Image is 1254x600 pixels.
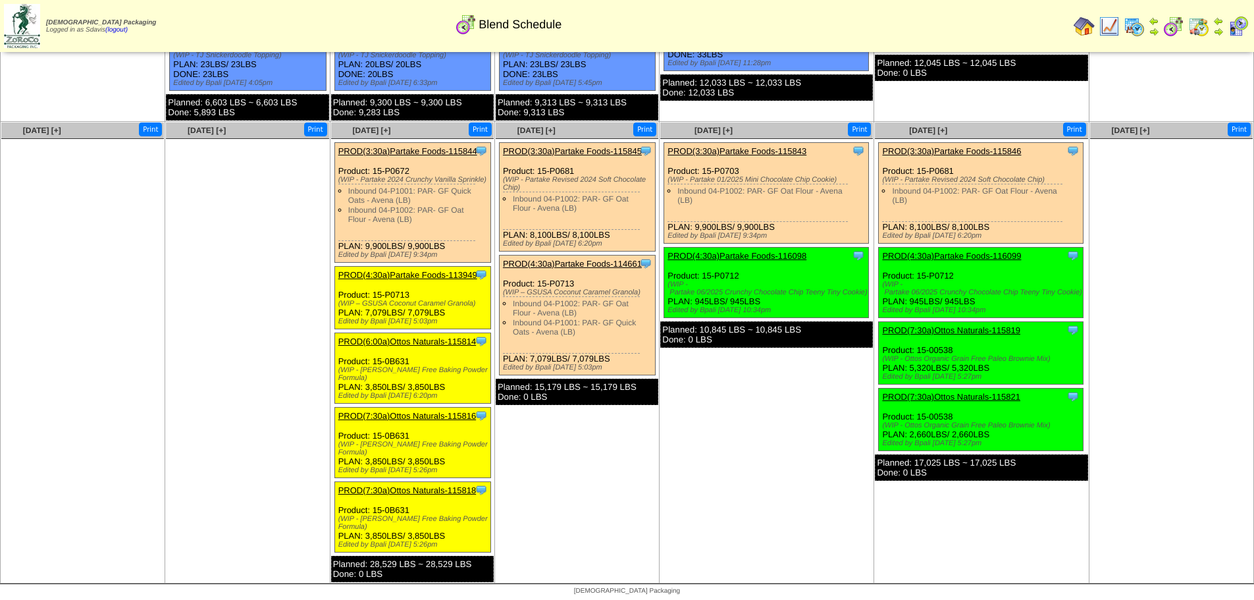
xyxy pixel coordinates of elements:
[499,143,655,252] div: Product: 15-P0681 PLAN: 8,100LBS / 8,100LBS
[475,483,488,497] img: Tooltip
[503,79,655,87] div: Edited by Bpali [DATE] 5:45pm
[338,270,477,280] a: PROD(4:30a)Partake Foods-113949
[338,515,490,531] div: (WIP - [PERSON_NAME] Free Baking Powder Formula)
[848,123,871,136] button: Print
[338,300,490,308] div: (WIP – GSUSA Coconut Caramel Granola)
[338,485,477,495] a: PROD(7:30a)Ottos Naturals-115818
[503,240,655,248] div: Edited by Bpali [DATE] 6:20pm
[882,325,1020,335] a: PROD(7:30a)Ottos Naturals-115819
[1124,16,1145,37] img: calendarprod.gif
[882,176,1082,184] div: (WIP - Partake Revised 2024 Soft Chocolate Chip)
[667,306,868,314] div: Edited by Bpali [DATE] 10:34pm
[667,146,806,156] a: PROD(3:30a)Partake Foods-115843
[667,232,868,240] div: Edited by Bpali [DATE] 9:34pm
[188,126,226,135] a: [DATE] [+]
[882,306,1082,314] div: Edited by Bpali [DATE] 10:34pm
[338,411,477,421] a: PROD(7:30a)Ottos Naturals-115816
[334,482,490,553] div: Product: 15-0B631 PLAN: 3,850LBS / 3,850LBS
[892,186,1057,205] a: Inbound 04-P1002: PAR- GF Oat Flour - Avena (LB)
[633,123,656,136] button: Print
[348,186,471,205] a: Inbound 04-P1001: PAR- GF Quick Oats - Avena (LB)
[331,94,494,121] div: Planned: 9,300 LBS ~ 9,300 LBS Done: 9,283 LBS
[909,126,947,135] span: [DATE] [+]
[338,441,490,456] div: (WIP - [PERSON_NAME] Free Baking Powder Formula)
[882,439,1082,447] div: Edited by Bpali [DATE] 5:27pm
[334,408,490,478] div: Product: 15-0B631 PLAN: 3,850LBS / 3,850LBS
[331,556,494,582] div: Planned: 28,529 LBS ~ 28,529 LBS Done: 0 LBS
[694,126,733,135] a: [DATE] [+]
[338,146,477,156] a: PROD(3:30a)Partake Foods-115844
[1111,126,1149,135] a: [DATE] [+]
[882,373,1082,381] div: Edited by Bpali [DATE] 5:27pm
[503,176,655,192] div: (WIP - Partake Revised 2024 Soft Chocolate Chip)
[882,281,1082,296] div: (WIP ‐ Partake 06/2025 Crunchy Chocolate Chip Teeny Tiny Cookie)
[469,123,492,136] button: Print
[1066,323,1080,337] img: Tooltip
[1066,144,1080,157] img: Tooltip
[503,259,642,269] a: PROD(4:30a)Partake Foods-114661
[475,268,488,281] img: Tooltip
[475,409,488,422] img: Tooltip
[639,257,652,270] img: Tooltip
[1099,16,1120,37] img: line_graph.gif
[352,126,390,135] span: [DATE] [+]
[1149,26,1159,37] img: arrowright.gif
[338,337,477,346] a: PROD(6:00a)Ottos Naturals-115814
[852,249,865,262] img: Tooltip
[1163,16,1184,37] img: calendarblend.gif
[499,256,655,375] div: Product: 15-P0713 PLAN: 7,079LBS / 7,079LBS
[475,335,488,348] img: Tooltip
[660,74,873,101] div: Planned: 12,033 LBS ~ 12,033 LBS Done: 12,033 LBS
[664,143,868,244] div: Product: 15-P0703 PLAN: 9,900LBS / 9,900LBS
[338,251,490,259] div: Edited by Bpali [DATE] 9:34pm
[852,144,865,157] img: Tooltip
[639,144,652,157] img: Tooltip
[334,333,490,404] div: Product: 15-0B631 PLAN: 3,850LBS / 3,850LBS
[1228,16,1249,37] img: calendarcustomer.gif
[882,422,1082,429] div: (WIP - Ottos Organic Grain Free Paleo Brownie Mix)
[574,587,680,595] span: [DEMOGRAPHIC_DATA] Packaging
[1063,123,1086,136] button: Print
[667,251,806,261] a: PROD(4:30a)Partake Foods-116098
[23,126,61,135] a: [DATE] [+]
[1066,390,1080,403] img: Tooltip
[875,55,1087,81] div: Planned: 12,045 LBS ~ 12,045 LBS Done: 0 LBS
[513,194,629,213] a: Inbound 04-P1002: PAR- GF Oat Flour - Avena (LB)
[1213,16,1224,26] img: arrowleft.gif
[105,26,128,34] a: (logout)
[338,392,490,400] div: Edited by Bpali [DATE] 6:20pm
[166,94,328,121] div: Planned: 6,603 LBS ~ 6,603 LBS Done: 5,893 LBS
[338,176,490,184] div: (WIP - Partake 2024 Crunchy Vanilla Sprinkle)
[348,205,464,224] a: Inbound 04-P1002: PAR- GF Oat Flour - Avena (LB)
[1066,249,1080,262] img: Tooltip
[139,123,162,136] button: Print
[667,281,868,296] div: (WIP ‐ Partake 06/2025 Crunchy Chocolate Chip Teeny Tiny Cookie)
[882,232,1082,240] div: Edited by Bpali [DATE] 6:20pm
[496,94,658,121] div: Planned: 9,313 LBS ~ 9,313 LBS Done: 9,313 LBS
[503,288,655,296] div: (WIP – GSUSA Coconut Caramel Granola)
[46,19,156,26] span: [DEMOGRAPHIC_DATA] Packaging
[882,392,1020,402] a: PROD(7:30a)Ottos Naturals-115821
[879,389,1083,451] div: Product: 15-00538 PLAN: 2,660LBS / 2,660LBS
[664,248,868,318] div: Product: 15-P0712 PLAN: 945LBS / 945LBS
[1074,16,1095,37] img: home.gif
[4,4,40,48] img: zoroco-logo-small.webp
[46,19,156,34] span: Logged in as Sdavis
[334,267,490,329] div: Product: 15-P0713 PLAN: 7,079LBS / 7,079LBS
[879,322,1083,385] div: Product: 15-00538 PLAN: 5,320LBS / 5,320LBS
[667,59,868,67] div: Edited by Bpali [DATE] 11:28pm
[882,355,1082,363] div: (WIP - Ottos Organic Grain Free Paleo Brownie Mix)
[304,123,327,136] button: Print
[875,454,1087,481] div: Planned: 17,025 LBS ~ 17,025 LBS Done: 0 LBS
[517,126,556,135] a: [DATE] [+]
[338,466,490,474] div: Edited by Bpali [DATE] 5:26pm
[338,366,490,382] div: (WIP - [PERSON_NAME] Free Baking Powder Formula)
[173,79,325,87] div: Edited by Bpali [DATE] 4:05pm
[456,14,477,35] img: calendarblend.gif
[1188,16,1209,37] img: calendarinout.gif
[879,248,1083,318] div: Product: 15-P0712 PLAN: 945LBS / 945LBS
[513,318,636,337] a: Inbound 04-P1001: PAR- GF Quick Oats - Avena (LB)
